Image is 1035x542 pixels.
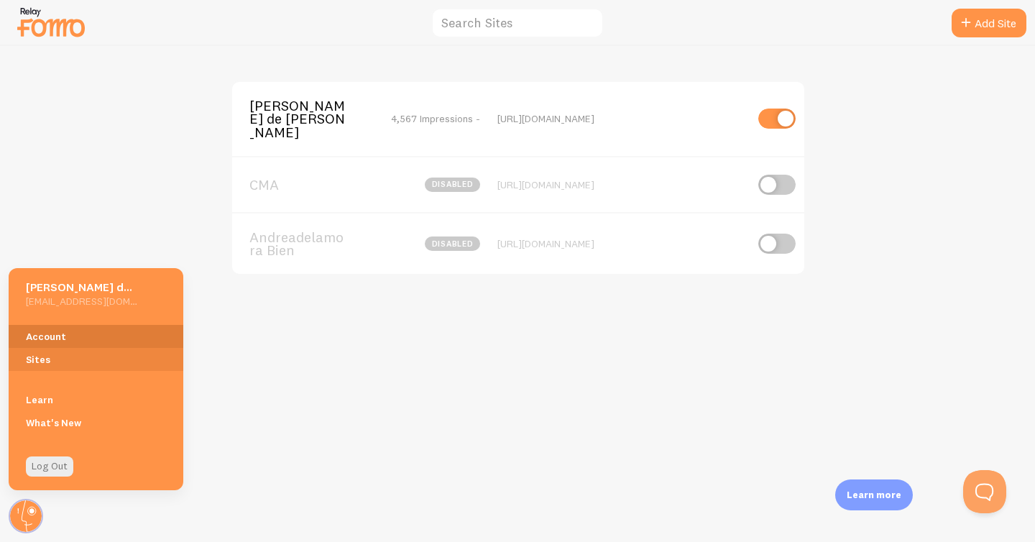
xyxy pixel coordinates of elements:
[391,112,480,125] span: 4,567 Impressions -
[26,295,137,308] h5: [EMAIL_ADDRESS][DOMAIN_NAME]
[847,488,901,502] p: Learn more
[497,178,745,191] div: [URL][DOMAIN_NAME]
[249,99,365,139] span: [PERSON_NAME] de [PERSON_NAME]
[9,325,183,348] a: Account
[425,236,480,251] span: disabled
[249,231,365,257] span: Andreadelamora Bien
[26,456,73,477] a: Log Out
[425,178,480,192] span: disabled
[249,178,365,191] span: CMA
[497,112,745,125] div: [URL][DOMAIN_NAME]
[963,470,1006,513] iframe: Help Scout Beacon - Open
[9,388,183,411] a: Learn
[497,237,745,250] div: [URL][DOMAIN_NAME]
[9,348,183,371] a: Sites
[9,411,183,434] a: What's New
[26,280,137,295] h5: [PERSON_NAME] de [PERSON_NAME]
[15,4,87,40] img: fomo-relay-logo-orange.svg
[835,479,913,510] div: Learn more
